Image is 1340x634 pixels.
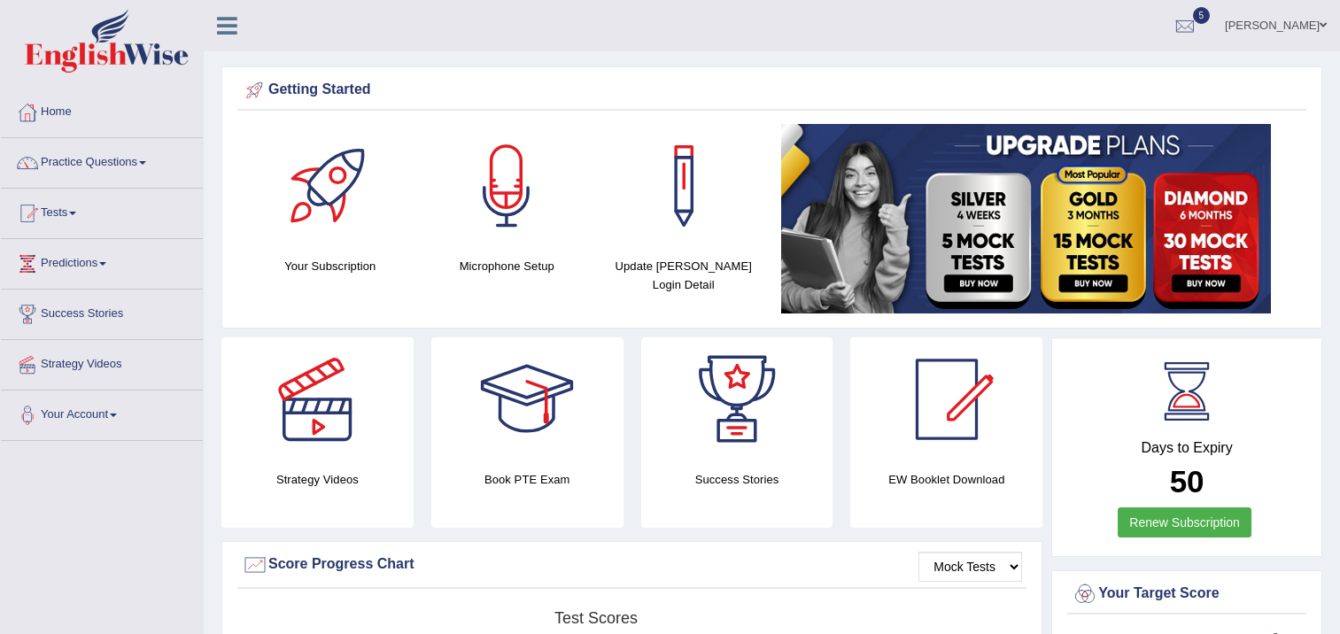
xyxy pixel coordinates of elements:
a: Home [1,88,203,132]
h4: Update [PERSON_NAME] Login Detail [604,257,763,294]
a: Strategy Videos [1,340,203,384]
h4: Your Subscription [251,257,410,275]
a: Practice Questions [1,138,203,182]
div: Your Target Score [1072,581,1302,607]
div: Getting Started [242,77,1302,104]
a: Success Stories [1,290,203,334]
span: 5 [1193,7,1211,24]
h4: Book PTE Exam [431,470,624,489]
h4: Success Stories [641,470,833,489]
a: Your Account [1,390,203,435]
h4: EW Booklet Download [850,470,1042,489]
a: Predictions [1,239,203,283]
a: Tests [1,189,203,233]
b: 50 [1170,464,1204,499]
h4: Microphone Setup [428,257,587,275]
img: small5.jpg [781,124,1271,313]
a: Renew Subscription [1118,507,1251,537]
h4: Days to Expiry [1072,440,1302,456]
h4: Strategy Videos [221,470,414,489]
div: Score Progress Chart [242,552,1022,578]
tspan: Test scores [554,609,638,627]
